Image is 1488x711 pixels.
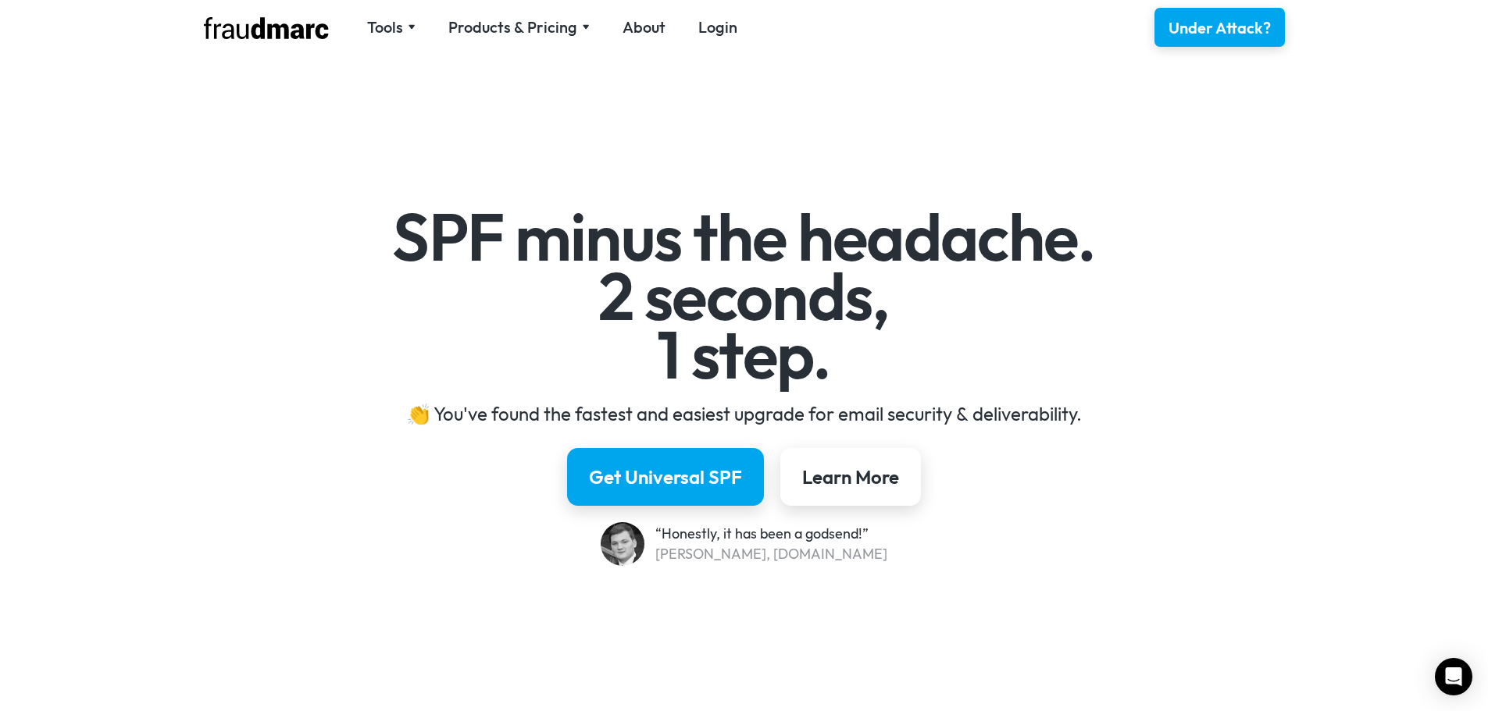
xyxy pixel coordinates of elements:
[655,524,887,544] div: “Honestly, it has been a godsend!”
[448,16,577,38] div: Products & Pricing
[802,464,899,489] div: Learn More
[780,448,921,506] a: Learn More
[291,208,1197,385] h1: SPF minus the headache. 2 seconds, 1 step.
[291,401,1197,426] div: 👏 You've found the fastest and easiest upgrade for email security & deliverability.
[367,16,403,38] div: Tools
[698,16,737,38] a: Login
[1435,658,1472,695] div: Open Intercom Messenger
[567,448,764,506] a: Get Universal SPF
[448,16,590,38] div: Products & Pricing
[623,16,665,38] a: About
[1154,8,1285,47] a: Under Attack?
[1169,17,1271,39] div: Under Attack?
[367,16,416,38] div: Tools
[655,544,887,564] div: [PERSON_NAME], [DOMAIN_NAME]
[589,464,742,489] div: Get Universal SPF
